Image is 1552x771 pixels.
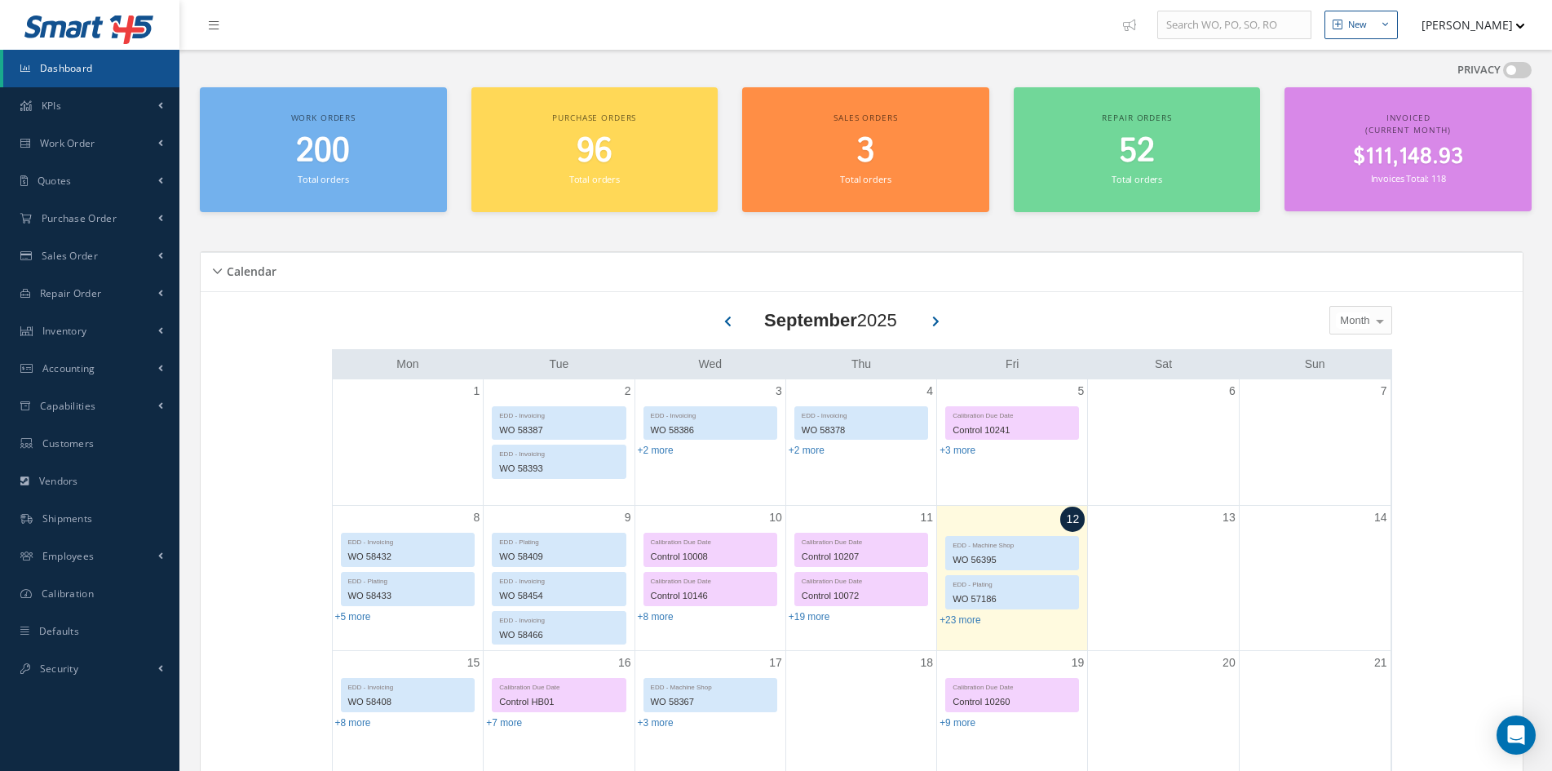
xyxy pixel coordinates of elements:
a: September 19, 2025 [1068,651,1088,675]
small: Invoices Total: 118 [1371,172,1446,184]
a: September 18, 2025 [917,651,937,675]
div: Control 10241 [946,421,1078,440]
a: September 10, 2025 [766,506,785,530]
a: Wednesday [695,354,725,374]
div: EDD - Invoicing [493,445,625,459]
a: September 9, 2025 [621,506,635,530]
div: EDD - Invoicing [644,407,776,421]
td: September 5, 2025 [937,379,1088,506]
span: Work orders [291,112,356,123]
div: WO 58433 [342,587,475,605]
span: Customers [42,436,95,450]
span: 96 [577,128,612,175]
td: September 11, 2025 [785,505,936,651]
button: New [1324,11,1398,39]
label: PRIVACY [1457,62,1501,78]
span: Invoiced [1386,112,1430,123]
div: New [1348,18,1367,32]
a: Show 8 more events [335,717,371,729]
a: September 13, 2025 [1219,506,1239,530]
a: September 6, 2025 [1226,379,1239,403]
div: EDD - Invoicing [493,612,625,626]
span: Dashboard [40,61,93,75]
div: WO 58387 [493,421,625,440]
small: Total orders [1112,173,1162,185]
span: Defaults [39,624,79,638]
div: 2025 [764,307,897,334]
a: Show 5 more events [335,611,371,623]
div: Control 10207 [795,547,927,566]
td: September 13, 2025 [1088,505,1239,651]
span: Sales orders [833,112,897,123]
button: [PERSON_NAME] [1406,9,1525,41]
span: Quotes [38,174,72,188]
a: Tuesday [546,354,573,374]
div: WO 58408 [342,693,475,711]
b: September [764,310,857,330]
span: Accounting [42,361,95,375]
span: Security [40,662,78,676]
div: Control 10072 [795,587,927,605]
a: September 1, 2025 [470,379,483,403]
div: Calibration Due Date [795,534,927,547]
div: WO 58386 [644,421,776,440]
td: September 6, 2025 [1088,379,1239,506]
a: Show 7 more events [486,717,522,729]
a: Repair orders 52 Total orders [1014,87,1261,212]
a: September 4, 2025 [923,379,936,403]
a: Show 8 more events [638,611,674,623]
div: EDD - Invoicing [795,407,927,421]
span: Sales Order [42,249,98,263]
td: September 9, 2025 [484,505,635,651]
div: WO 57186 [946,590,1078,609]
small: Total orders [840,173,891,185]
span: Repair Order [40,286,102,300]
a: September 20, 2025 [1219,651,1239,675]
h5: Calendar [222,259,276,279]
span: $111,148.93 [1353,141,1463,173]
div: WO 58367 [644,693,776,711]
a: September 17, 2025 [766,651,785,675]
td: September 14, 2025 [1239,505,1390,651]
div: Open Intercom Messenger [1497,716,1536,755]
div: Control 10146 [644,587,776,605]
span: 200 [296,128,350,175]
div: WO 56395 [946,551,1078,569]
div: EDD - Plating [946,576,1078,590]
span: Work Order [40,136,95,150]
div: WO 58454 [493,587,625,605]
span: Month [1336,312,1369,329]
div: WO 58466 [493,626,625,645]
div: EDD - Plating [342,573,475,587]
td: September 10, 2025 [635,505,785,651]
span: Capabilities [40,399,96,413]
a: Invoiced (Current Month) $111,148.93 Invoices Total: 118 [1284,87,1532,211]
a: September 16, 2025 [615,651,635,675]
span: Vendors [39,474,78,488]
div: WO 58393 [493,459,625,478]
input: Search WO, PO, SO, RO [1157,11,1311,40]
div: EDD - Machine Shop [644,679,776,693]
a: Show 9 more events [940,717,975,729]
div: EDD - Machine Shop [946,537,1078,551]
td: September 7, 2025 [1239,379,1390,506]
div: EDD - Plating [493,534,625,547]
a: September 5, 2025 [1075,379,1088,403]
a: Saturday [1152,354,1175,374]
span: Calibration [42,587,94,600]
span: (Current Month) [1365,124,1451,135]
a: Purchase orders 96 Total orders [471,87,719,212]
a: Sunday [1302,354,1329,374]
td: September 4, 2025 [785,379,936,506]
span: 3 [856,128,874,175]
small: Total orders [298,173,348,185]
a: Sales orders 3 Total orders [742,87,989,212]
a: September 8, 2025 [470,506,483,530]
a: Show 2 more events [789,445,825,456]
span: Repair orders [1102,112,1171,123]
a: September 21, 2025 [1371,651,1391,675]
span: 52 [1119,128,1155,175]
div: Calibration Due Date [946,407,1078,421]
div: Calibration Due Date [644,573,776,587]
span: KPIs [42,99,61,113]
